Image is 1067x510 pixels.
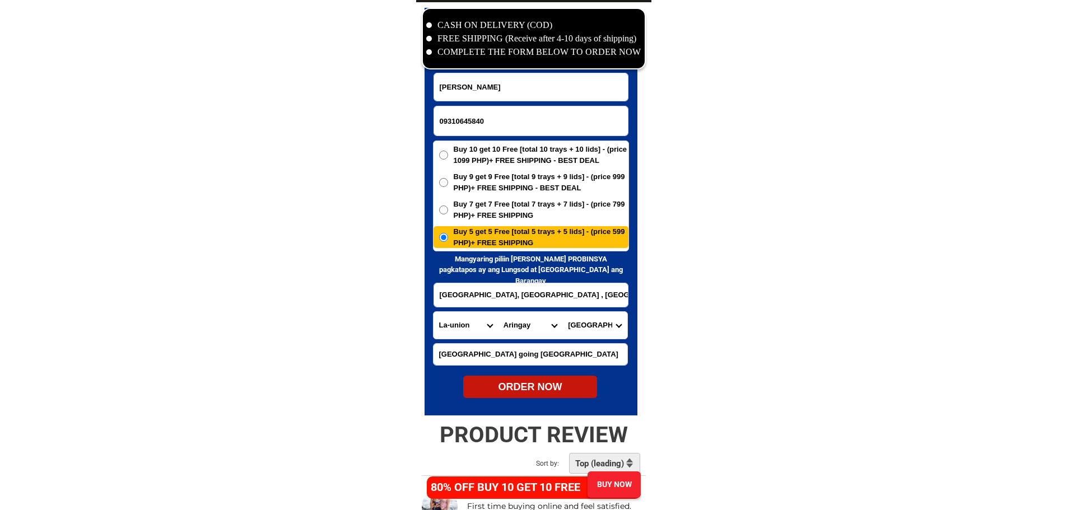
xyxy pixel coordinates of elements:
[434,344,627,365] input: Input LANDMARKOFLOCATION
[434,73,628,101] input: Input full_name
[439,151,448,160] input: Buy 10 get 10 Free [total 10 trays + 10 lids] - (price 1099 PHP)+ FREE SHIPPING - BEST DEAL
[426,18,641,32] li: CASH ON DELIVERY (COD)
[431,479,592,495] h4: 80% OFF BUY 10 GET 10 FREE
[426,32,641,45] li: FREE SHIPPING (Receive after 4-10 days of shipping)
[439,178,448,187] input: Buy 9 get 9 Free [total 9 trays + 9 lids] - (price 999 PHP)+ FREE SHIPPING - BEST DEAL
[439,205,448,214] input: Buy 7 get 7 Free [total 7 trays + 7 lids] - (price 799 PHP)+ FREE SHIPPING
[454,144,628,166] span: Buy 10 get 10 Free [total 10 trays + 10 lids] - (price 1099 PHP)+ FREE SHIPPING - BEST DEAL
[463,380,597,395] div: ORDER NOW
[434,106,628,135] input: Input phone_number
[434,312,498,339] select: Select province
[416,422,651,448] h2: PRODUCT REVIEW
[498,312,562,339] select: Select district
[562,312,627,339] select: Select commune
[434,283,628,307] input: Input address
[454,199,628,221] span: Buy 7 get 7 Free [total 7 trays + 7 lids] - (price 799 PHP)+ FREE SHIPPING
[454,171,628,193] span: Buy 9 get 9 Free [total 9 trays + 9 lids] - (price 999 PHP)+ FREE SHIPPING - BEST DEAL
[536,458,587,469] h2: Sort by:
[426,45,641,59] li: COMPLETE THE FORM BELOW TO ORDER NOW
[587,479,640,490] div: BUY NOW
[454,226,628,248] span: Buy 5 get 5 Free [total 5 trays + 5 lids] - (price 599 PHP)+ FREE SHIPPING
[439,233,448,242] input: Buy 5 get 5 Free [total 5 trays + 5 lids] - (price 599 PHP)+ FREE SHIPPING
[575,458,627,469] h2: Top (leading)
